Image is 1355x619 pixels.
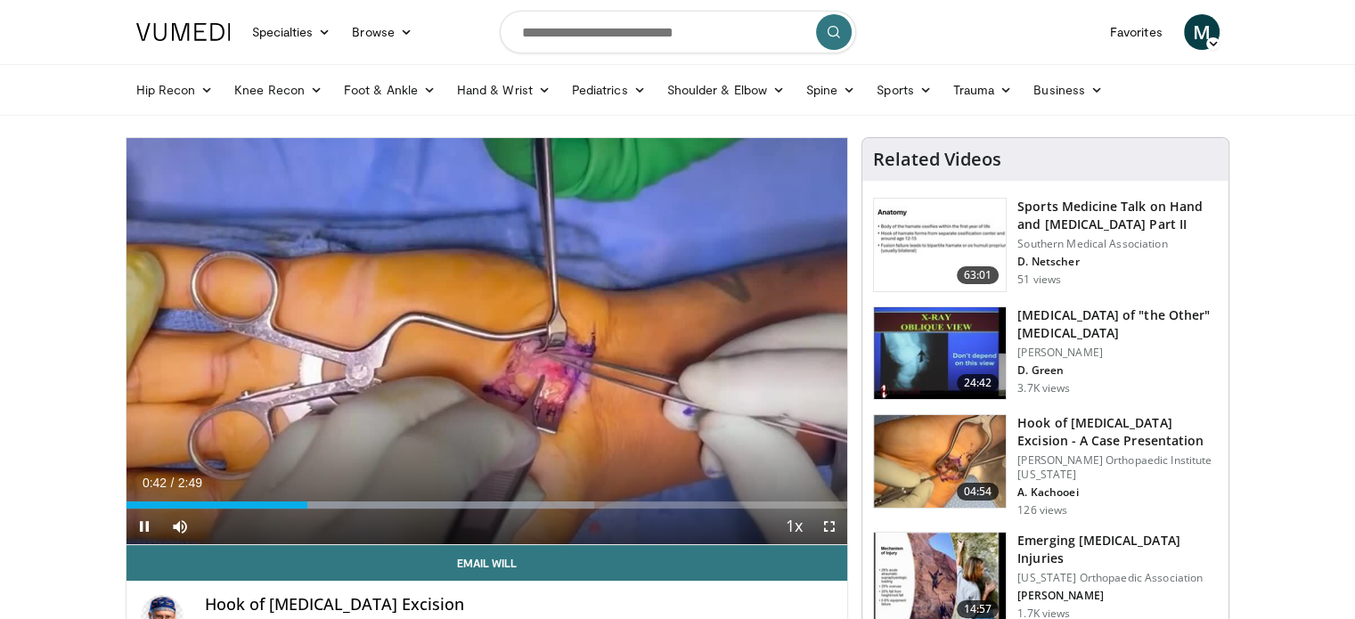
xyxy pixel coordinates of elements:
[162,509,198,544] button: Mute
[241,14,342,50] a: Specialties
[341,14,423,50] a: Browse
[1017,255,1218,269] p: D. Netscher
[1017,346,1218,360] p: [PERSON_NAME]
[127,138,848,545] video-js: Video Player
[1017,237,1218,251] p: Southern Medical Association
[561,72,657,108] a: Pediatrics
[874,307,1006,400] img: 09e868cb-fe32-49e2-90a1-f0e069513119.150x105_q85_crop-smart_upscale.jpg
[874,199,1006,291] img: fc4ab48b-5625-4ecf-8688-b082f551431f.150x105_q85_crop-smart_upscale.jpg
[874,415,1006,508] img: 411af4a2-5d0f-403f-af37-34f92f7c7660.150x105_q85_crop-smart_upscale.jpg
[127,501,848,509] div: Progress Bar
[873,306,1218,401] a: 24:42 [MEDICAL_DATA] of "the Other" [MEDICAL_DATA] [PERSON_NAME] D. Green 3.7K views
[796,72,866,108] a: Spine
[1017,485,1218,500] p: A. Kachooei
[1017,198,1218,233] h3: Sports Medicine Talk on Hand and [MEDICAL_DATA] Part II
[873,198,1218,292] a: 63:01 Sports Medicine Talk on Hand and [MEDICAL_DATA] Part II Southern Medical Association D. Net...
[1017,273,1061,287] p: 51 views
[126,72,224,108] a: Hip Recon
[866,72,943,108] a: Sports
[873,149,1001,170] h4: Related Videos
[127,509,162,544] button: Pause
[178,476,202,490] span: 2:49
[1017,414,1218,450] h3: Hook of [MEDICAL_DATA] Excision - A Case Presentation
[957,374,1000,392] span: 24:42
[143,476,167,490] span: 0:42
[1017,453,1218,482] p: [PERSON_NAME] Orthopaedic Institute [US_STATE]
[333,72,446,108] a: Foot & Ankle
[1017,571,1218,585] p: [US_STATE] Orthopaedic Association
[1017,532,1218,567] h3: Emerging [MEDICAL_DATA] Injuries
[1017,363,1218,378] p: D. Green
[957,600,1000,618] span: 14:57
[224,72,333,108] a: Knee Recon
[1017,306,1218,342] h3: [MEDICAL_DATA] of "the Other" [MEDICAL_DATA]
[1023,72,1114,108] a: Business
[446,72,561,108] a: Hand & Wrist
[171,476,175,490] span: /
[500,11,856,53] input: Search topics, interventions
[205,595,834,615] h4: Hook of [MEDICAL_DATA] Excision
[1017,503,1067,517] p: 126 views
[943,72,1024,108] a: Trauma
[1017,381,1070,395] p: 3.7K views
[873,414,1218,517] a: 04:54 Hook of [MEDICAL_DATA] Excision - A Case Presentation [PERSON_NAME] Orthopaedic Institute [...
[1184,14,1220,50] a: M
[776,509,812,544] button: Playback Rate
[957,483,1000,501] span: 04:54
[136,23,231,41] img: VuMedi Logo
[127,545,848,581] a: Email Will
[812,509,847,544] button: Fullscreen
[957,266,1000,284] span: 63:01
[1017,589,1218,603] p: [PERSON_NAME]
[1099,14,1173,50] a: Favorites
[657,72,796,108] a: Shoulder & Elbow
